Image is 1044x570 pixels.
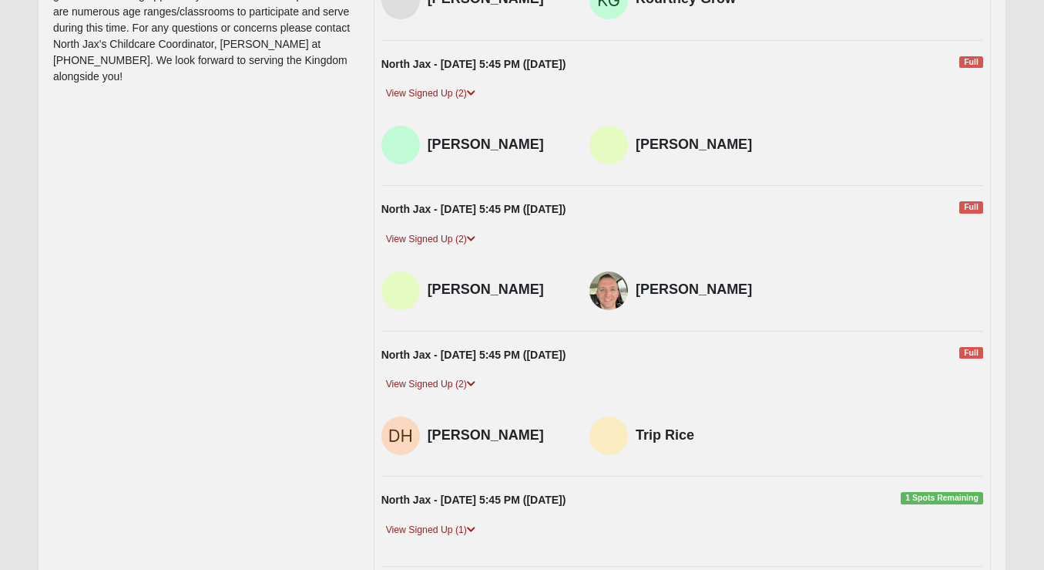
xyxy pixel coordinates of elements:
span: Full [959,56,983,69]
strong: North Jax - [DATE] 5:45 PM ([DATE]) [381,494,566,506]
a: View Signed Up (2) [381,231,480,248]
img: Demetri Hooker [381,417,420,455]
strong: North Jax - [DATE] 5:45 PM ([DATE]) [381,203,566,215]
span: 1 Spots Remaining [901,492,983,504]
img: Brittany Graziano [381,272,420,310]
h4: [PERSON_NAME] [428,282,566,298]
h4: [PERSON_NAME] [428,427,566,444]
img: Trip Rice [589,417,628,455]
img: Cristal Finn [589,126,628,164]
h4: [PERSON_NAME] [636,137,774,153]
a: View Signed Up (1) [381,522,480,538]
a: View Signed Up (2) [381,86,480,102]
span: Full [959,201,983,214]
h4: [PERSON_NAME] [428,137,566,153]
img: Chad Graziano [589,272,628,310]
h4: [PERSON_NAME] [636,282,774,298]
strong: North Jax - [DATE] 5:45 PM ([DATE]) [381,58,566,70]
h4: Trip Rice [636,427,774,444]
a: View Signed Up (2) [381,376,480,393]
img: Chris Lindsey [381,126,420,164]
strong: North Jax - [DATE] 5:45 PM ([DATE]) [381,349,566,361]
span: Full [959,347,983,359]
